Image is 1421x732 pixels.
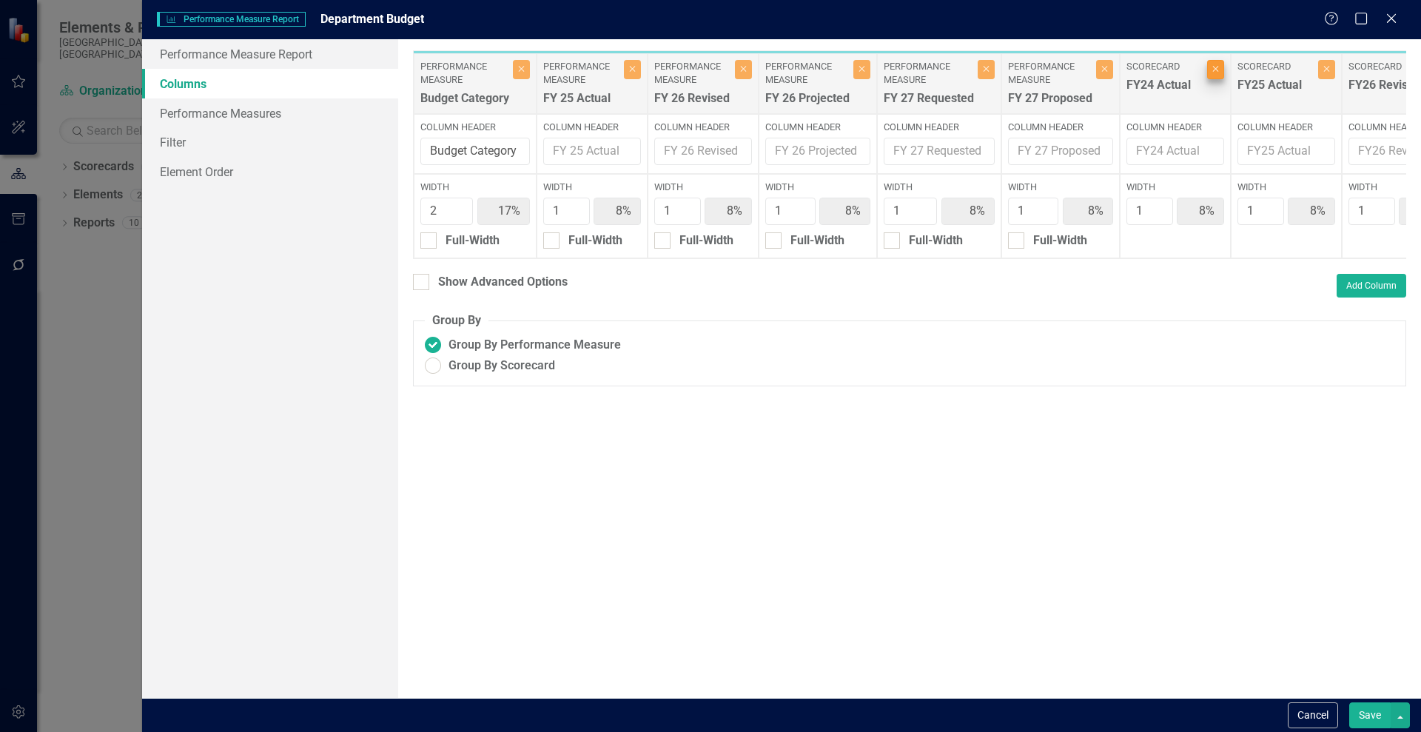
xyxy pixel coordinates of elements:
a: Filter [142,127,398,157]
div: FY 25 Actual [543,90,620,115]
div: Full-Width [909,232,963,249]
input: Column Width [420,198,473,225]
div: Budget Category [420,90,509,115]
label: Performance Measure [765,60,850,87]
label: Column Header [654,121,752,134]
input: Column Width [543,198,590,225]
label: Scorecard [1237,60,1314,73]
input: Column Width [1008,198,1058,225]
label: Width [543,181,641,194]
input: Column Width [765,198,816,225]
label: Width [420,181,530,194]
div: Show Advanced Options [438,274,568,291]
span: Department Budget [320,12,424,26]
span: Performance Measure Report [157,12,306,27]
div: FY 26 Revised [654,90,731,115]
label: Performance Measure [884,60,974,87]
label: Column Header [1126,121,1224,134]
div: Full-Width [568,232,622,249]
input: FY 26 Projected [765,138,870,165]
input: FY24 Actual [1126,138,1224,165]
input: Column Width [1348,198,1395,225]
label: Scorecard [1126,60,1203,73]
legend: Group By [425,312,488,329]
label: Performance Measure [1008,60,1092,87]
label: Performance Measure [420,60,509,87]
label: Performance Measure [654,60,731,87]
span: Group By Performance Measure [449,337,621,354]
div: Full-Width [790,232,844,249]
div: FY24 Actual [1126,77,1203,101]
input: FY 26 Revised [654,138,752,165]
button: Add Column [1337,274,1406,298]
label: Column Header [420,121,530,134]
label: Width [884,181,995,194]
label: Width [1126,181,1224,194]
div: FY 27 Requested [884,90,974,115]
label: Column Header [884,121,995,134]
div: FY25 Actual [1237,77,1314,101]
input: Column Width [884,198,937,225]
label: Width [1008,181,1113,194]
input: Column Width [1237,198,1284,225]
label: Width [654,181,752,194]
a: Performance Measure Report [142,39,398,69]
label: Performance Measure [543,60,620,87]
div: Full-Width [679,232,733,249]
a: Columns [142,69,398,98]
input: FY 27 Requested [884,138,995,165]
button: Cancel [1288,702,1338,728]
button: Save [1349,702,1391,728]
div: FY 26 Projected [765,90,850,115]
label: Column Header [1008,121,1113,134]
input: FY 25 Actual [543,138,641,165]
div: Full-Width [1033,232,1087,249]
span: Group By Scorecard [449,357,555,375]
input: FY 27 Proposed [1008,138,1113,165]
label: Column Header [543,121,641,134]
input: FY25 Actual [1237,138,1335,165]
input: Performance Measures [420,138,530,165]
label: Column Header [1237,121,1335,134]
div: Full-Width [446,232,500,249]
label: Width [765,181,870,194]
div: FY 27 Proposed [1008,90,1092,115]
a: Performance Measures [142,98,398,128]
label: Column Header [765,121,870,134]
label: Width [1237,181,1335,194]
input: Column Width [1126,198,1173,225]
input: Column Width [654,198,701,225]
a: Element Order [142,157,398,187]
